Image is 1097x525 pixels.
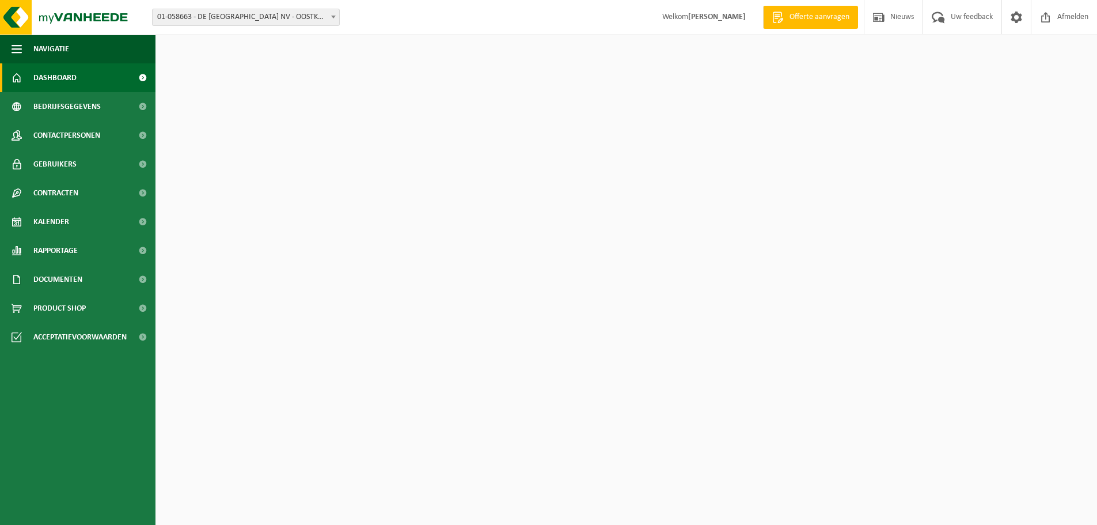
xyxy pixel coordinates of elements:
span: Documenten [33,265,82,294]
span: Navigatie [33,35,69,63]
span: Offerte aanvragen [787,12,852,23]
span: Kalender [33,207,69,236]
span: 01-058663 - DE GROOTE GARAGE NV - OOSTKAMP [152,9,340,26]
span: Acceptatievoorwaarden [33,323,127,352]
span: Contactpersonen [33,121,100,150]
span: Contracten [33,179,78,207]
span: Rapportage [33,236,78,265]
span: Bedrijfsgegevens [33,92,101,121]
strong: [PERSON_NAME] [688,13,746,21]
span: Gebruikers [33,150,77,179]
span: 01-058663 - DE GROOTE GARAGE NV - OOSTKAMP [153,9,339,25]
span: Product Shop [33,294,86,323]
span: Dashboard [33,63,77,92]
a: Offerte aanvragen [763,6,858,29]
